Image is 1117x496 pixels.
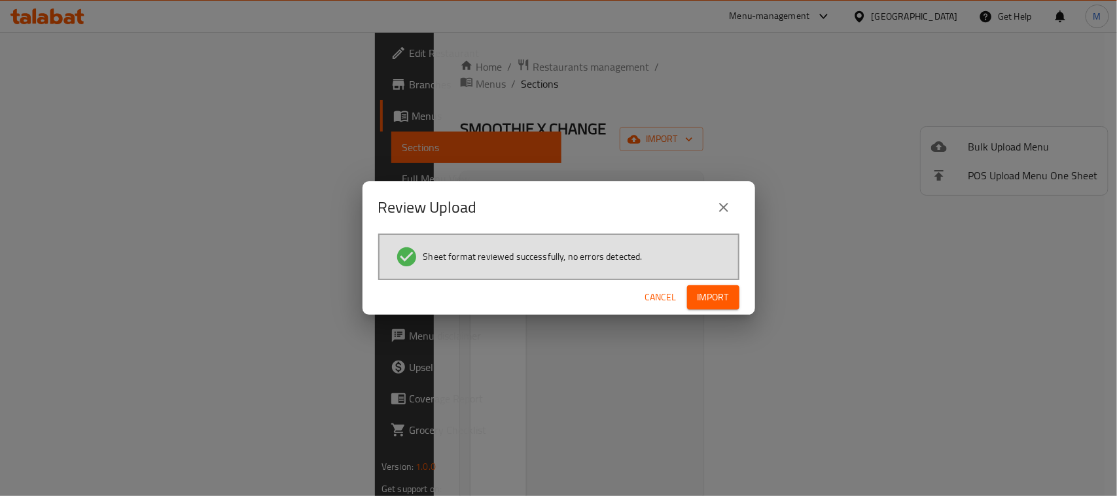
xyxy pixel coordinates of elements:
[687,285,739,310] button: Import
[708,192,739,223] button: close
[423,250,643,263] span: Sheet format reviewed successfully, no errors detected.
[378,197,477,218] h2: Review Upload
[640,285,682,310] button: Cancel
[698,289,729,306] span: Import
[645,289,677,306] span: Cancel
